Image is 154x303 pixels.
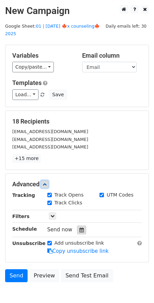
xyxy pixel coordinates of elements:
[107,191,133,199] label: UTM Codes
[49,89,67,100] button: Save
[29,269,59,282] a: Preview
[5,269,28,282] a: Send
[12,192,35,198] strong: Tracking
[12,62,54,72] a: Copy/paste...
[5,24,100,37] small: Google Sheet:
[12,137,88,142] small: [EMAIL_ADDRESS][DOMAIN_NAME]
[82,52,142,59] h5: Email column
[12,144,88,149] small: [EMAIL_ADDRESS][DOMAIN_NAME]
[47,248,109,254] a: Copy unsubscribe link
[12,129,88,134] small: [EMAIL_ADDRESS][DOMAIN_NAME]
[12,154,41,163] a: +15 more
[12,226,37,232] strong: Schedule
[120,270,154,303] iframe: Chat Widget
[5,5,149,17] h2: New Campaign
[12,79,42,86] a: Templates
[55,191,84,199] label: Track Opens
[12,118,142,125] h5: 18 Recipients
[12,241,46,246] strong: Unsubscribe
[5,24,100,37] a: 01 | [DATE] 🍁x counseling🍁 2025
[61,269,113,282] a: Send Test Email
[47,227,73,233] span: Send now
[12,181,142,188] h5: Advanced
[55,240,104,247] label: Add unsubscribe link
[55,199,82,206] label: Track Clicks
[12,214,30,219] strong: Filters
[12,52,72,59] h5: Variables
[103,24,149,29] a: Daily emails left: 30
[12,89,38,100] a: Load...
[103,23,149,30] span: Daily emails left: 30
